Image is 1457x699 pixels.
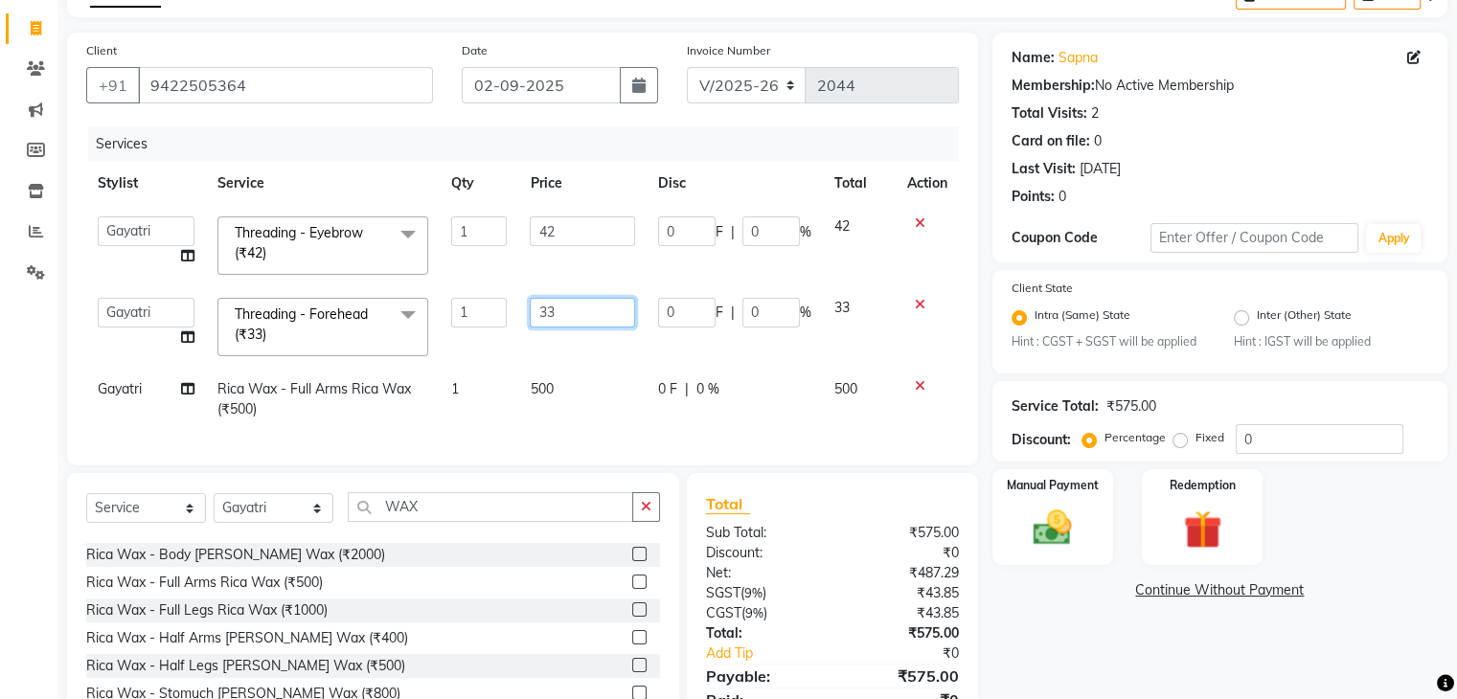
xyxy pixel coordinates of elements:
[832,623,973,643] div: ₹575.00
[348,492,633,522] input: Search or Scan
[206,162,440,205] th: Service
[266,244,275,261] a: x
[1012,76,1095,96] div: Membership:
[647,162,823,205] th: Disc
[266,326,275,343] a: x
[86,656,405,676] div: Rica Wax - Half Legs [PERSON_NAME] Wax (₹500)
[1059,48,1098,68] a: Sapna
[235,305,368,343] span: Threading - Forehead (₹33)
[530,380,553,397] span: 500
[86,545,385,565] div: Rica Wax - Body [PERSON_NAME] Wax (₹2000)
[1012,103,1087,124] div: Total Visits:
[98,380,142,397] span: Gayatri
[1021,506,1083,550] img: _cash.svg
[86,42,117,59] label: Client
[1012,187,1055,207] div: Points:
[834,217,850,235] span: 42
[1012,159,1076,179] div: Last Visit:
[1094,131,1102,151] div: 0
[800,303,811,323] span: %
[658,379,677,399] span: 0 F
[1012,333,1206,350] small: Hint : CGST + SGST will be applied
[1150,223,1359,253] input: Enter Offer / Coupon Code
[744,585,763,600] span: 9%
[1012,430,1071,450] div: Discount:
[1091,103,1099,124] div: 2
[235,224,363,261] span: Threading - Eyebrow (₹42)
[692,563,832,583] div: Net:
[692,583,832,603] div: ( )
[440,162,518,205] th: Qty
[86,600,328,620] div: Rica Wax - Full Legs Rica Wax (₹1000)
[1234,333,1428,350] small: Hint : IGST will be applied
[706,494,750,514] span: Total
[685,379,689,399] span: |
[1257,306,1352,329] label: Inter (Other) State
[451,380,459,397] span: 1
[692,643,855,664] a: Add Tip
[716,303,723,323] span: F
[518,162,646,205] th: Price
[1104,429,1166,446] label: Percentage
[88,126,973,162] div: Services
[1012,228,1150,248] div: Coupon Code
[462,42,488,59] label: Date
[1012,76,1428,96] div: No Active Membership
[86,162,206,205] th: Stylist
[217,380,411,417] span: Rica Wax - Full Arms Rica Wax (₹500)
[1195,429,1224,446] label: Fixed
[138,67,433,103] input: Search by Name/Mobile/Email/Code
[716,222,723,242] span: F
[731,303,735,323] span: |
[692,543,832,563] div: Discount:
[1007,477,1099,494] label: Manual Payment
[731,222,735,242] span: |
[706,584,740,601] span: SGST
[1170,477,1236,494] label: Redemption
[1035,306,1130,329] label: Intra (Same) State
[1012,396,1099,417] div: Service Total:
[1012,131,1090,151] div: Card on file:
[834,380,857,397] span: 500
[706,604,741,621] span: CGST
[896,162,959,205] th: Action
[834,299,850,316] span: 33
[1080,159,1121,179] div: [DATE]
[1106,396,1156,417] div: ₹575.00
[823,162,896,205] th: Total
[86,67,140,103] button: +91
[800,222,811,242] span: %
[1172,506,1234,553] img: _gift.svg
[832,665,973,688] div: ₹575.00
[86,628,408,648] div: Rica Wax - Half Arms [PERSON_NAME] Wax (₹400)
[1012,280,1073,297] label: Client State
[832,563,973,583] div: ₹487.29
[692,665,832,688] div: Payable:
[832,583,973,603] div: ₹43.85
[996,580,1444,600] a: Continue Without Payment
[832,523,973,543] div: ₹575.00
[692,523,832,543] div: Sub Total:
[86,573,323,593] div: Rica Wax - Full Arms Rica Wax (₹500)
[692,603,832,623] div: ( )
[855,643,972,664] div: ₹0
[832,603,973,623] div: ₹43.85
[745,605,763,620] span: 9%
[832,543,973,563] div: ₹0
[696,379,719,399] span: 0 %
[1059,187,1066,207] div: 0
[1012,48,1055,68] div: Name:
[687,42,770,59] label: Invoice Number
[1366,224,1421,253] button: Apply
[692,623,832,643] div: Total:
